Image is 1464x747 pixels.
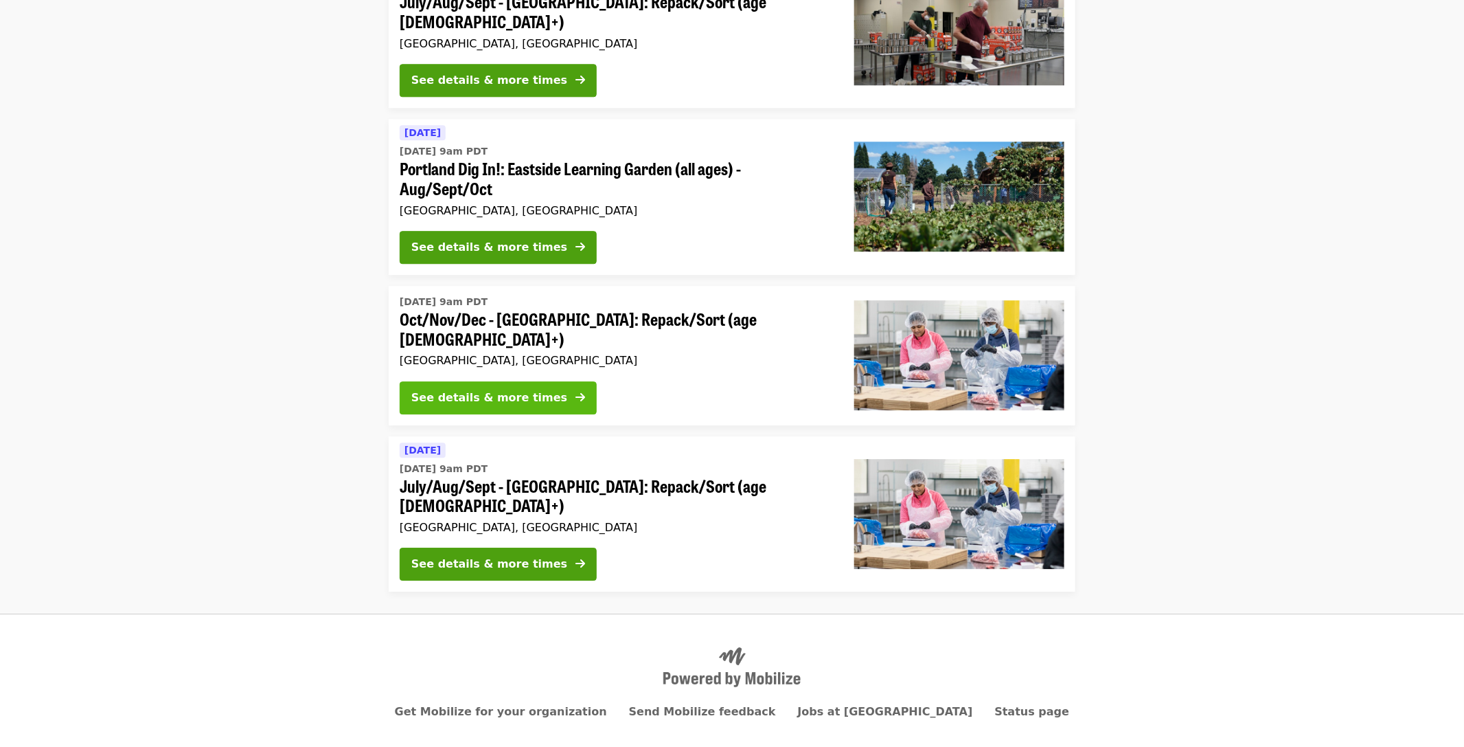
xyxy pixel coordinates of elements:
button: See details & more times [400,231,597,264]
img: July/Aug/Sept - Beaverton: Repack/Sort (age 10+) organized by Oregon Food Bank [854,459,1064,569]
time: [DATE] 9am PDT [400,295,488,309]
img: Portland Dig In!: Eastside Learning Garden (all ages) - Aug/Sept/Oct organized by Oregon Food Bank [854,142,1064,252]
div: [GEOGRAPHIC_DATA], [GEOGRAPHIC_DATA] [400,354,832,367]
span: [DATE] [404,445,441,456]
i: arrow-right icon [575,391,585,404]
div: [GEOGRAPHIC_DATA], [GEOGRAPHIC_DATA] [400,37,832,50]
div: See details & more times [411,390,567,406]
span: Portland Dig In!: Eastside Learning Garden (all ages) - Aug/Sept/Oct [400,159,832,199]
div: See details & more times [411,72,567,89]
div: [GEOGRAPHIC_DATA], [GEOGRAPHIC_DATA] [400,521,832,534]
i: arrow-right icon [575,557,585,570]
time: [DATE] 9am PDT [400,462,488,476]
button: See details & more times [400,64,597,97]
span: [DATE] [404,127,441,138]
a: Get Mobilize for your organization [395,705,607,718]
span: Oct/Nov/Dec - [GEOGRAPHIC_DATA]: Repack/Sort (age [DEMOGRAPHIC_DATA]+) [400,309,832,349]
time: [DATE] 9am PDT [400,144,488,159]
nav: Primary footer navigation [400,704,1064,720]
button: See details & more times [400,381,597,414]
i: arrow-right icon [575,241,585,254]
a: Jobs at [GEOGRAPHIC_DATA] [798,705,973,718]
a: Status page [995,705,1070,718]
button: See details & more times [400,548,597,581]
a: See details for "July/Aug/Sept - Beaverton: Repack/Sort (age 10+)" [389,436,1075,592]
span: July/Aug/Sept - [GEOGRAPHIC_DATA]: Repack/Sort (age [DEMOGRAPHIC_DATA]+) [400,476,832,516]
i: arrow-right icon [575,74,585,87]
img: Powered by Mobilize [663,647,801,687]
a: See details for "Portland Dig In!: Eastside Learning Garden (all ages) - Aug/Sept/Oct" [389,119,1075,275]
a: Send Mobilize feedback [629,705,776,718]
div: [GEOGRAPHIC_DATA], [GEOGRAPHIC_DATA] [400,204,832,217]
div: See details & more times [411,556,567,572]
a: See details for "Oct/Nov/Dec - Beaverton: Repack/Sort (age 10+)" [389,286,1075,425]
div: See details & more times [411,239,567,256]
img: Oct/Nov/Dec - Beaverton: Repack/Sort (age 10+) organized by Oregon Food Bank [854,300,1064,410]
